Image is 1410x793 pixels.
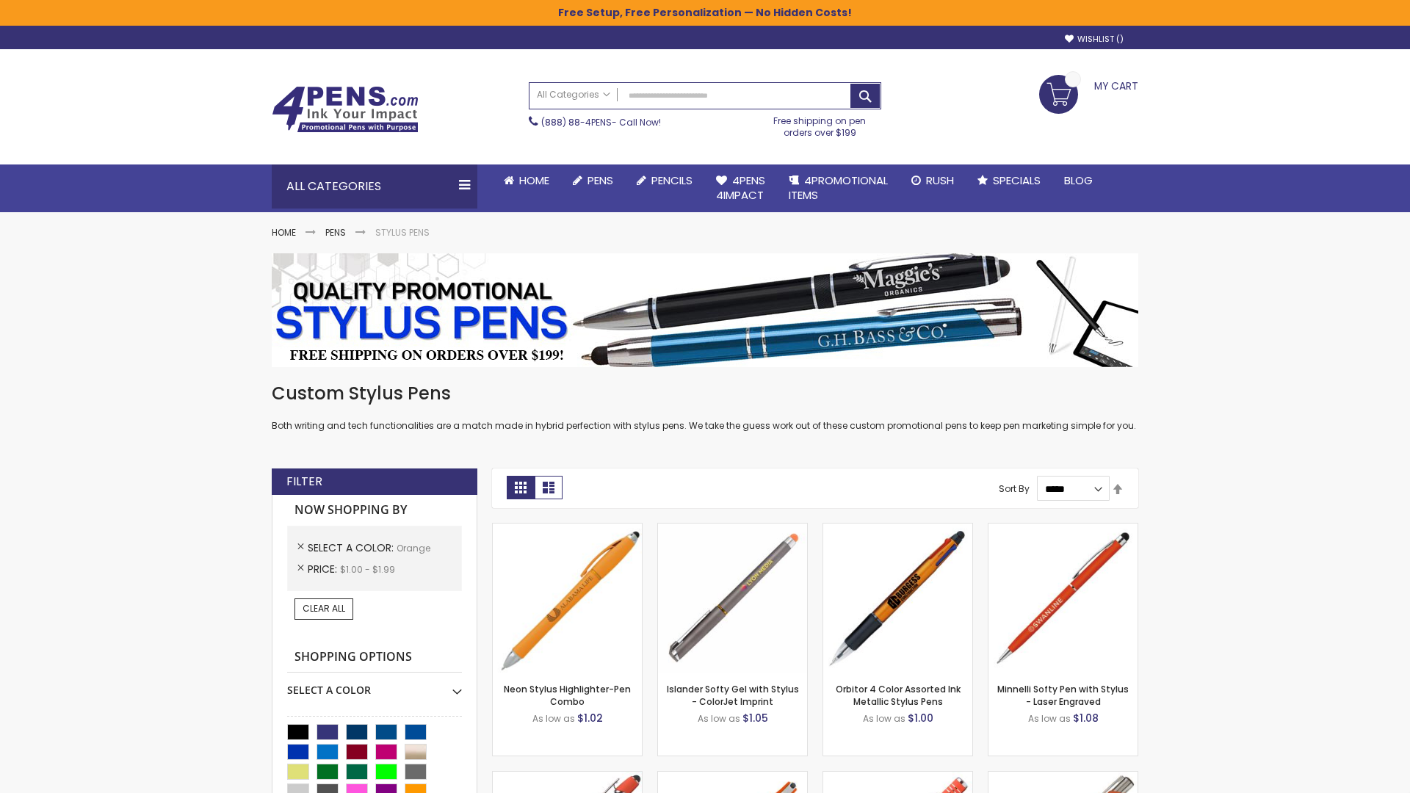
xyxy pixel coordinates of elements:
[287,495,462,526] strong: Now Shopping by
[286,474,322,490] strong: Filter
[1028,712,1071,725] span: As low as
[287,642,462,673] strong: Shopping Options
[988,771,1138,783] a: Tres-Chic Softy Brights with Stylus Pen - Laser-Orange
[999,482,1030,495] label: Sort By
[997,683,1129,707] a: Minnelli Softy Pen with Stylus - Laser Engraved
[272,226,296,239] a: Home
[532,712,575,725] span: As low as
[908,711,933,725] span: $1.00
[742,711,768,725] span: $1.05
[698,712,740,725] span: As low as
[504,683,631,707] a: Neon Stylus Highlighter-Pen Combo
[823,771,972,783] a: Marin Softy Pen with Stylus - Laser Engraved-Orange
[492,164,561,197] a: Home
[658,771,807,783] a: Avendale Velvet Touch Stylus Gel Pen-Orange
[716,173,765,203] span: 4Pens 4impact
[303,602,345,615] span: Clear All
[658,523,807,535] a: Islander Softy Gel with Stylus - ColorJet Imprint-Orange
[294,598,353,619] a: Clear All
[993,173,1041,188] span: Specials
[375,226,430,239] strong: Stylus Pens
[1073,711,1099,725] span: $1.08
[1052,164,1104,197] a: Blog
[493,523,642,535] a: Neon Stylus Highlighter-Pen Combo-Orange
[493,771,642,783] a: 4P-MS8B-Orange
[1064,173,1093,188] span: Blog
[272,382,1138,432] div: Both writing and tech functionalities are a match made in hybrid perfection with stylus pens. We ...
[658,524,807,673] img: Islander Softy Gel with Stylus - ColorJet Imprint-Orange
[577,711,603,725] span: $1.02
[823,524,972,673] img: Orbitor 4 Color Assorted Ink Metallic Stylus Pens-Orange
[823,523,972,535] a: Orbitor 4 Color Assorted Ink Metallic Stylus Pens-Orange
[493,524,642,673] img: Neon Stylus Highlighter-Pen Combo-Orange
[966,164,1052,197] a: Specials
[287,673,462,698] div: Select A Color
[836,683,961,707] a: Orbitor 4 Color Assorted Ink Metallic Stylus Pens
[308,562,340,576] span: Price
[863,712,905,725] span: As low as
[541,116,612,128] a: (888) 88-4PENS
[272,164,477,209] div: All Categories
[777,164,900,212] a: 4PROMOTIONALITEMS
[789,173,888,203] span: 4PROMOTIONAL ITEMS
[587,173,613,188] span: Pens
[308,540,397,555] span: Select A Color
[667,683,799,707] a: Islander Softy Gel with Stylus - ColorJet Imprint
[529,83,618,107] a: All Categories
[537,89,610,101] span: All Categories
[759,109,882,139] div: Free shipping on pen orders over $199
[325,226,346,239] a: Pens
[340,563,395,576] span: $1.00 - $1.99
[397,542,430,554] span: Orange
[625,164,704,197] a: Pencils
[651,173,693,188] span: Pencils
[272,382,1138,405] h1: Custom Stylus Pens
[507,476,535,499] strong: Grid
[519,173,549,188] span: Home
[900,164,966,197] a: Rush
[272,86,419,133] img: 4Pens Custom Pens and Promotional Products
[272,253,1138,367] img: Stylus Pens
[926,173,954,188] span: Rush
[561,164,625,197] a: Pens
[541,116,661,128] span: - Call Now!
[1065,34,1124,45] a: Wishlist
[988,523,1138,535] a: Minnelli Softy Pen with Stylus - Laser Engraved-Orange
[704,164,777,212] a: 4Pens4impact
[988,524,1138,673] img: Minnelli Softy Pen with Stylus - Laser Engraved-Orange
